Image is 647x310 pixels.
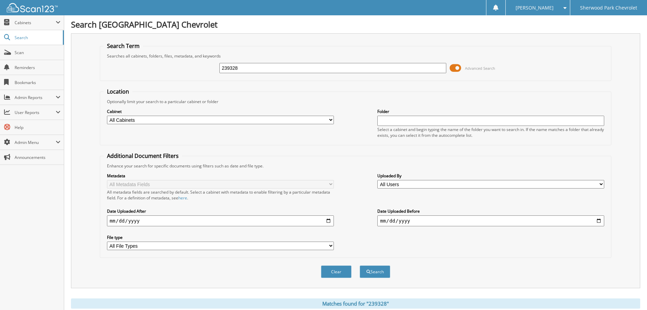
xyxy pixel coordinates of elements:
[104,99,608,104] div: Optionally limit your search to a particular cabinet or folder
[465,66,495,71] span: Advanced Search
[15,50,60,55] span: Scan
[104,42,143,50] legend: Search Term
[104,53,608,59] div: Searches all cabinets, folders, files, metadata, and keywords
[71,298,640,309] div: Matches found for "239328"
[104,163,608,169] div: Enhance your search for specific documents using filters such as date and file type.
[377,109,604,114] label: Folder
[178,195,187,201] a: here
[107,234,334,240] label: File type
[15,154,60,160] span: Announcements
[107,215,334,226] input: start
[377,173,604,179] label: Uploaded By
[580,6,637,10] span: Sherwood Park Chevrolet
[377,127,604,138] div: Select a cabinet and begin typing the name of the folder you want to search in. If the name match...
[15,35,59,40] span: Search
[15,95,56,100] span: Admin Reports
[71,19,640,30] h1: Search [GEOGRAPHIC_DATA] Chevrolet
[15,20,56,26] span: Cabinets
[15,140,56,145] span: Admin Menu
[107,109,334,114] label: Cabinet
[7,3,58,12] img: scan123-logo-white.svg
[104,88,132,95] legend: Location
[107,189,334,201] div: All metadata fields are searched by default. Select a cabinet with metadata to enable filtering b...
[321,265,352,278] button: Clear
[104,152,182,160] legend: Additional Document Filters
[360,265,390,278] button: Search
[516,6,554,10] span: [PERSON_NAME]
[377,215,604,226] input: end
[15,110,56,115] span: User Reports
[107,208,334,214] label: Date Uploaded After
[107,173,334,179] label: Metadata
[15,65,60,70] span: Reminders
[15,125,60,130] span: Help
[15,80,60,85] span: Bookmarks
[377,208,604,214] label: Date Uploaded Before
